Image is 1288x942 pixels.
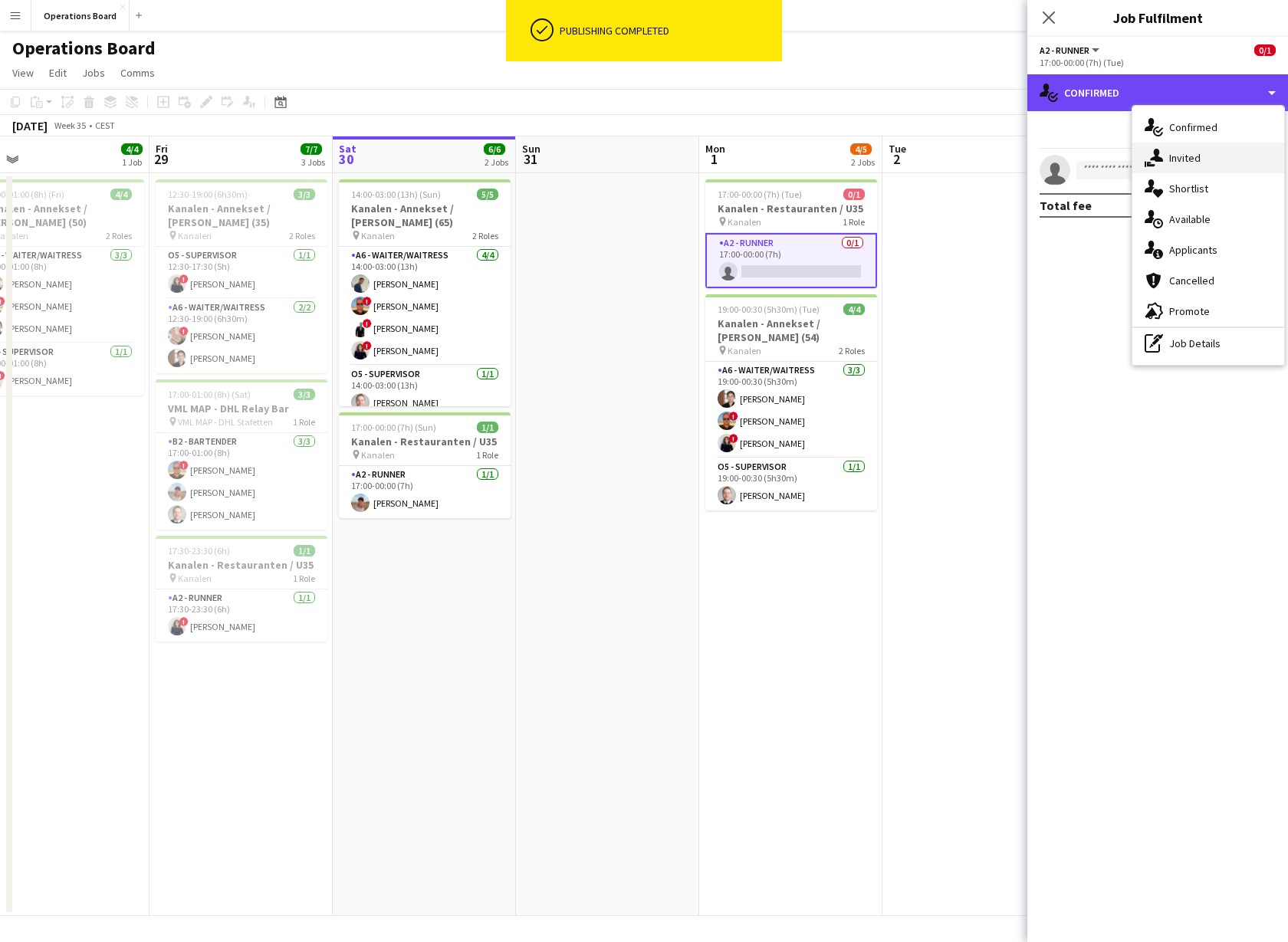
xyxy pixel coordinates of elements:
span: 2 Roles [106,230,132,241]
span: ! [179,274,189,284]
app-card-role: A2 - RUNNER1/117:00-00:00 (7h)[PERSON_NAME] [339,466,511,518]
h1: Operations Board [12,37,156,60]
app-card-role: A6 - WAITER/WAITRESS2/212:30-19:00 (6h30m)![PERSON_NAME][PERSON_NAME] [156,299,327,373]
span: 2 Roles [289,230,315,241]
h3: VML MAP - DHL Relay Bar [156,402,327,415]
span: 1/1 [477,422,498,433]
div: Publishing completed [560,24,776,38]
span: 17:00-01:00 (8h) (Sat) [168,389,251,400]
span: 12:30-19:00 (6h30m) [168,189,248,200]
app-job-card: 17:00-00:00 (7h) (Sun)1/1Kanalen - Restauranten / U35 Kanalen1 RoleA2 - RUNNER1/117:00-00:00 (7h)... [339,412,511,518]
span: VML MAP - DHL Stafetten [178,416,273,428]
div: Cancelled [1132,265,1284,296]
app-job-card: 14:00-03:00 (13h) (Sun)5/5Kanalen - Annekset / [PERSON_NAME] (65) Kanalen2 RolesA6 - WAITER/WAITR... [339,179,511,406]
span: ! [729,434,738,443]
app-card-role: A6 - WAITER/WAITRESS4/414:00-03:00 (13h)[PERSON_NAME]![PERSON_NAME]![PERSON_NAME]![PERSON_NAME] [339,247,511,366]
span: 29 [153,150,168,168]
span: 2 Roles [839,345,865,356]
span: ! [179,327,189,336]
span: ! [179,461,189,470]
div: Confirmed [1027,74,1288,111]
app-job-card: 17:00-01:00 (8h) (Sat)3/3VML MAP - DHL Relay Bar VML MAP - DHL Stafetten1 RoleB2 - BARTENDER3/317... [156,379,327,530]
span: Kanalen [361,449,395,461]
span: 14:00-03:00 (13h) (Sun) [351,189,441,200]
app-card-role: O5 - SUPERVISOR1/114:00-03:00 (13h)[PERSON_NAME] [339,366,511,418]
span: 31 [520,150,540,168]
span: 1 Role [843,216,865,228]
span: 1 [703,150,725,168]
span: 5/5 [477,189,498,200]
span: 1 Role [476,449,498,461]
div: CEST [95,120,115,131]
span: 3/3 [294,189,315,200]
h3: Kanalen - Restauranten / U35 [705,202,877,215]
div: Job Details [1132,328,1284,359]
app-card-role: A2 - RUNNER1/117:30-23:30 (6h)![PERSON_NAME] [156,589,327,642]
h3: Kanalen - Restauranten / U35 [339,435,511,448]
span: Week 35 [51,120,89,131]
span: 4/4 [843,304,865,315]
h3: Job Fulfilment [1027,8,1288,28]
span: 4/4 [110,189,132,200]
h3: Kanalen - Annekset / [PERSON_NAME] (54) [705,317,877,344]
div: 2 Jobs [485,156,508,168]
span: 17:00-00:00 (7h) (Tue) [718,189,802,200]
app-job-card: 17:00-00:00 (7h) (Tue)0/1Kanalen - Restauranten / U35 Kanalen1 RoleA2 - RUNNER0/117:00-00:00 (7h) [705,179,877,288]
app-job-card: 17:30-23:30 (6h)1/1Kanalen - Restauranten / U35 Kanalen1 RoleA2 - RUNNER1/117:30-23:30 (6h)![PERS... [156,536,327,642]
span: Jobs [82,66,105,80]
div: 3 Jobs [301,156,325,168]
span: 1 Role [293,416,315,428]
button: A2 - RUNNER [1040,44,1102,56]
span: 0/1 [843,189,865,200]
h3: Kanalen - Restauranten / U35 [156,558,327,572]
div: Applicants [1132,235,1284,265]
span: 2 [886,150,906,168]
span: Kanalen [178,230,212,241]
div: Shortlist [1132,173,1284,204]
div: Confirmed [1132,112,1284,143]
span: Edit [49,66,67,80]
span: Sun [522,142,540,156]
span: A2 - RUNNER [1040,44,1089,56]
span: Kanalen [178,573,212,584]
h3: Kanalen - Annekset / [PERSON_NAME] (65) [339,202,511,229]
app-card-role: B2 - BARTENDER3/317:00-01:00 (8h)![PERSON_NAME][PERSON_NAME][PERSON_NAME] [156,433,327,530]
app-card-role: A2 - RUNNER0/117:00-00:00 (7h) [705,233,877,288]
span: ! [363,297,372,306]
span: ! [363,341,372,350]
div: 17:00-00:00 (7h) (Tue) [1040,57,1276,68]
span: 7/7 [301,143,322,155]
span: Mon [705,142,725,156]
div: Available [1132,204,1284,235]
span: ! [179,617,189,626]
div: Total fee [1040,198,1092,213]
span: ! [363,319,372,328]
span: View [12,66,34,80]
app-job-card: 19:00-00:30 (5h30m) (Tue)4/4Kanalen - Annekset / [PERSON_NAME] (54) Kanalen2 RolesA6 - WAITER/WAI... [705,294,877,510]
span: 0/1 [1254,44,1276,56]
a: Jobs [76,63,111,83]
div: 2 Jobs [851,156,875,168]
div: Promote [1132,296,1284,327]
a: Comms [114,63,161,83]
h3: Kanalen - Annekset / [PERSON_NAME] (35) [156,202,327,229]
app-card-role: A6 - WAITER/WAITRESS3/319:00-00:30 (5h30m)[PERSON_NAME]![PERSON_NAME]![PERSON_NAME] [705,362,877,458]
span: Kanalen [728,216,761,228]
span: Tue [889,142,906,156]
span: 1 Role [293,573,315,584]
span: 3/3 [294,389,315,400]
app-card-role: O5 - SUPERVISOR1/112:30-17:30 (5h)![PERSON_NAME] [156,247,327,299]
button: Operations Board [31,1,130,31]
span: Fri [156,142,168,156]
span: 17:30-23:30 (6h) [168,545,230,556]
span: Comms [120,66,155,80]
app-card-role: O5 - SUPERVISOR1/119:00-00:30 (5h30m)[PERSON_NAME] [705,458,877,510]
span: Kanalen [728,345,761,356]
app-job-card: 12:30-19:00 (6h30m)3/3Kanalen - Annekset / [PERSON_NAME] (35) Kanalen2 RolesO5 - SUPERVISOR1/112:... [156,179,327,373]
span: Sat [339,142,356,156]
span: 30 [337,150,356,168]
